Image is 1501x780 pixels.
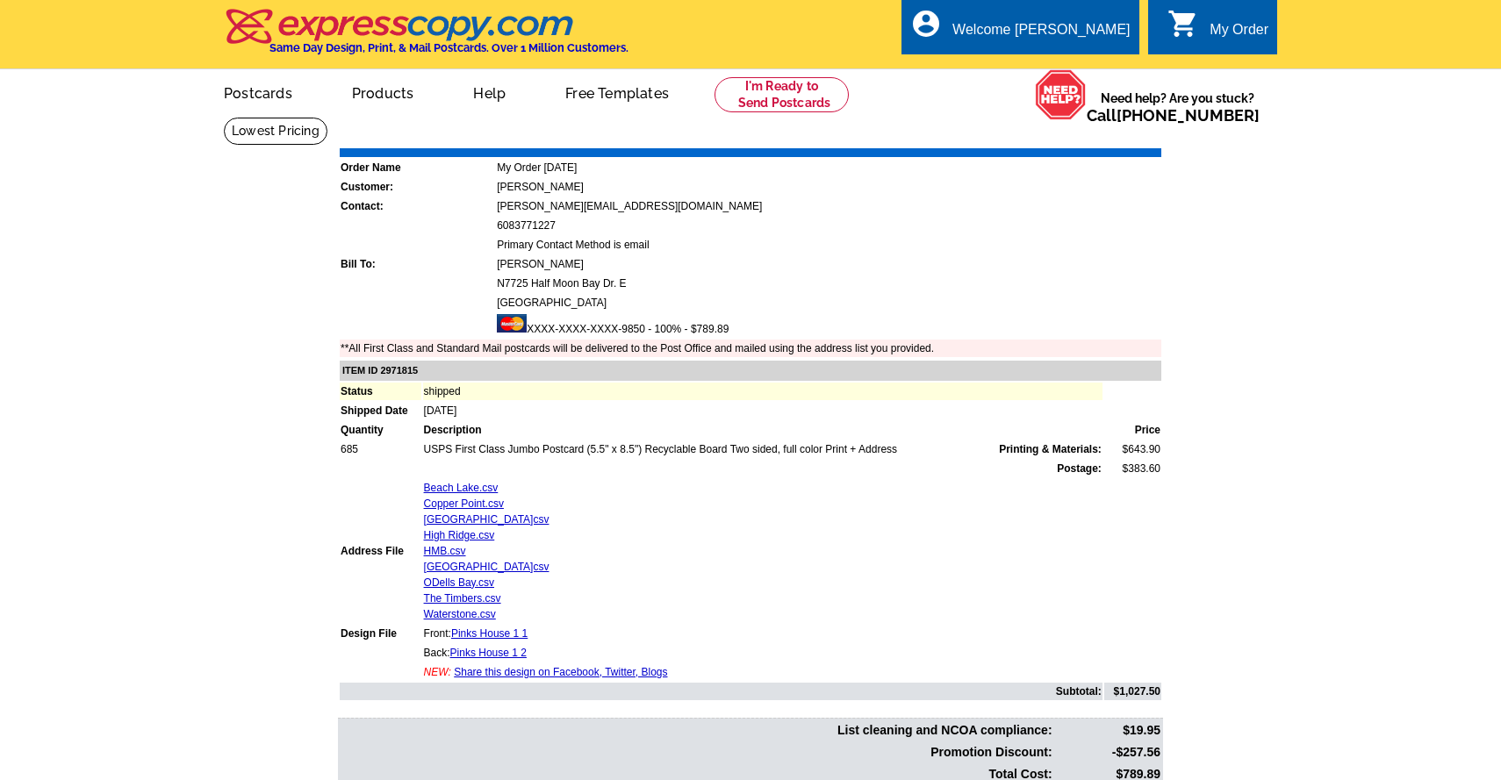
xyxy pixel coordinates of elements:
a: Share this design on Facebook, Twitter, Blogs [454,666,667,678]
td: Contact: [340,197,494,215]
span: Need help? Are you stuck? [1087,89,1268,125]
td: $19.95 [1055,720,1161,741]
a: shopping_cart My Order [1167,19,1268,41]
td: Status [340,383,421,400]
td: Order Name [340,159,494,176]
a: Free Templates [537,71,697,112]
a: [GEOGRAPHIC_DATA]csv [424,561,549,573]
td: [DATE] [423,402,1102,419]
img: mast.gif [497,314,527,333]
td: Primary Contact Method is email [496,236,1161,254]
a: Waterstone.csv [424,608,496,620]
i: shopping_cart [1167,8,1199,39]
td: Customer: [340,178,494,196]
a: High Ridge.csv [424,529,495,541]
td: shipped [423,383,1102,400]
span: NEW: [424,666,451,678]
a: Copper Point.csv [424,497,504,510]
a: Beach Lake.csv [424,482,499,494]
td: Bill To: [340,255,494,273]
div: My Order [1210,22,1268,47]
td: N7725 Half Moon Bay Dr. E [496,275,1161,292]
img: help [1035,69,1087,120]
span: Call [1087,106,1260,125]
td: [PERSON_NAME] [496,178,1161,196]
td: -$257.56 [1055,742,1161,762]
td: Shipped Date [340,402,421,419]
span: Printing & Materials: [999,441,1102,457]
strong: Postage: [1057,462,1102,475]
td: Design File [340,625,421,642]
i: account_circle [910,8,942,39]
a: Pinks House 1 2 [450,647,527,659]
td: USPS First Class Jumbo Postcard (5.5" x 8.5") Recyclable Board Two sided, full color Print + Address [423,440,1102,458]
td: Back: [423,644,1102,662]
td: Quantity [340,421,421,439]
a: Same Day Design, Print, & Mail Postcards. Over 1 Million Customers. [224,21,628,54]
td: XXXX-XXXX-XXXX-9850 - 100% - $789.89 [496,313,1161,338]
a: Postcards [196,71,320,112]
td: ITEM ID 2971815 [340,361,1161,381]
a: [GEOGRAPHIC_DATA]csv [424,513,549,526]
td: **All First Class and Standard Mail postcards will be delivered to the Post Office and mailed usi... [340,340,1161,357]
td: Promotion Discount: [340,742,1053,762]
td: Description [423,421,1102,439]
td: List cleaning and NCOA compliance: [340,720,1053,741]
td: 6083771227 [496,217,1161,234]
a: Pinks House 1 1 [451,627,528,640]
div: Welcome [PERSON_NAME] [952,22,1130,47]
td: [PERSON_NAME] [496,255,1161,273]
td: $1,027.50 [1104,683,1161,700]
a: [PHONE_NUMBER] [1117,106,1260,125]
td: $643.90 [1104,440,1161,458]
h4: Same Day Design, Print, & Mail Postcards. Over 1 Million Customers. [269,41,628,54]
td: $383.60 [1104,460,1161,477]
td: Address File [340,479,421,623]
td: [GEOGRAPHIC_DATA] [496,294,1161,311]
a: ODells Bay.csv [424,576,494,589]
td: My Order [DATE] [496,159,1161,176]
a: The Timbers.csv [424,592,501,605]
a: Products [324,71,442,112]
td: Price [1104,421,1161,439]
td: [PERSON_NAME][EMAIL_ADDRESS][DOMAIN_NAME] [496,197,1161,215]
td: 685 [340,440,421,458]
a: Help [445,71,534,112]
td: Subtotal: [340,683,1102,700]
td: Front: [423,625,1102,642]
a: HMB.csv [424,545,466,557]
